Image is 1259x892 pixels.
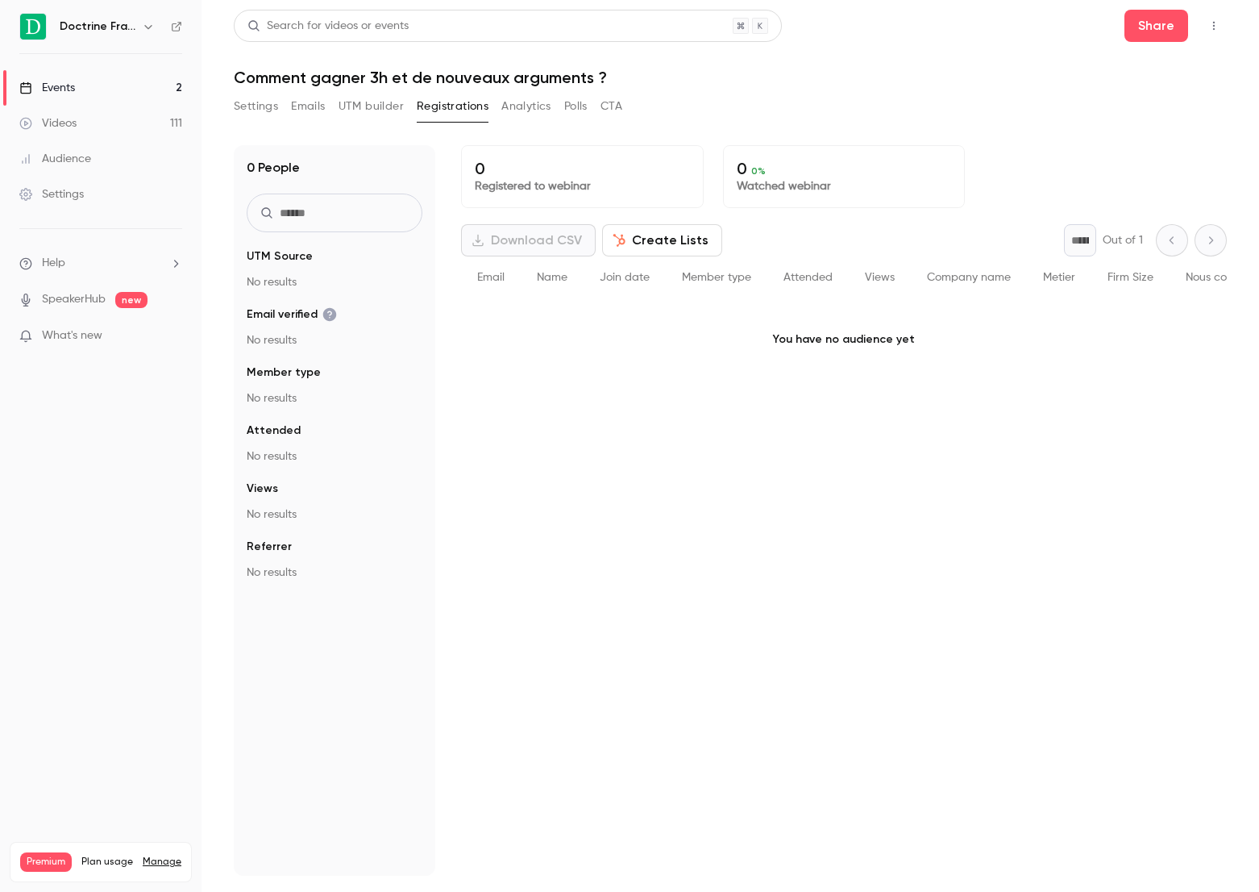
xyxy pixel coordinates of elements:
[42,291,106,308] a: SpeakerHub
[20,852,72,872] span: Premium
[19,80,75,96] div: Events
[291,94,325,119] button: Emails
[19,255,182,272] li: help-dropdown-opener
[1043,272,1075,283] span: Metier
[234,94,278,119] button: Settings
[19,115,77,131] div: Videos
[602,224,722,256] button: Create Lists
[247,565,422,581] p: No results
[783,272,833,283] span: Attended
[737,159,952,178] p: 0
[339,94,404,119] button: UTM builder
[927,272,1011,283] span: Company name
[477,272,505,283] span: Email
[247,390,422,406] p: No results
[247,158,300,177] h1: 0 People
[475,178,690,194] p: Registered to webinar
[247,248,313,265] span: UTM Source
[163,329,182,344] iframe: Noticeable Trigger
[501,94,551,119] button: Analytics
[682,272,751,283] span: Member type
[234,68,1227,87] h1: Comment gagner 3h et de nouveaux arguments ?
[60,19,135,35] h6: Doctrine France
[247,423,301,439] span: Attended
[247,539,292,555] span: Referrer
[751,165,766,177] span: 0 %
[81,856,133,869] span: Plan usage
[737,178,952,194] p: Watched webinar
[865,272,895,283] span: Views
[115,292,148,308] span: new
[19,151,91,167] div: Audience
[143,856,181,869] a: Manage
[247,332,422,348] p: No results
[247,306,337,323] span: Email verified
[1124,10,1188,42] button: Share
[417,94,488,119] button: Registrations
[1103,232,1143,248] p: Out of 1
[19,186,84,202] div: Settings
[247,481,278,497] span: Views
[1107,272,1153,283] span: Firm Size
[461,299,1227,380] p: You have no audience yet
[475,159,690,178] p: 0
[564,94,588,119] button: Polls
[20,14,46,40] img: Doctrine France
[42,255,65,272] span: Help
[537,272,567,283] span: Name
[600,272,650,283] span: Join date
[247,365,321,381] span: Member type
[42,327,102,344] span: What's new
[600,94,622,119] button: CTA
[247,448,422,465] p: No results
[247,18,409,35] div: Search for videos or events
[247,506,422,523] p: No results
[247,248,422,581] section: facet-groups
[247,274,422,290] p: No results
